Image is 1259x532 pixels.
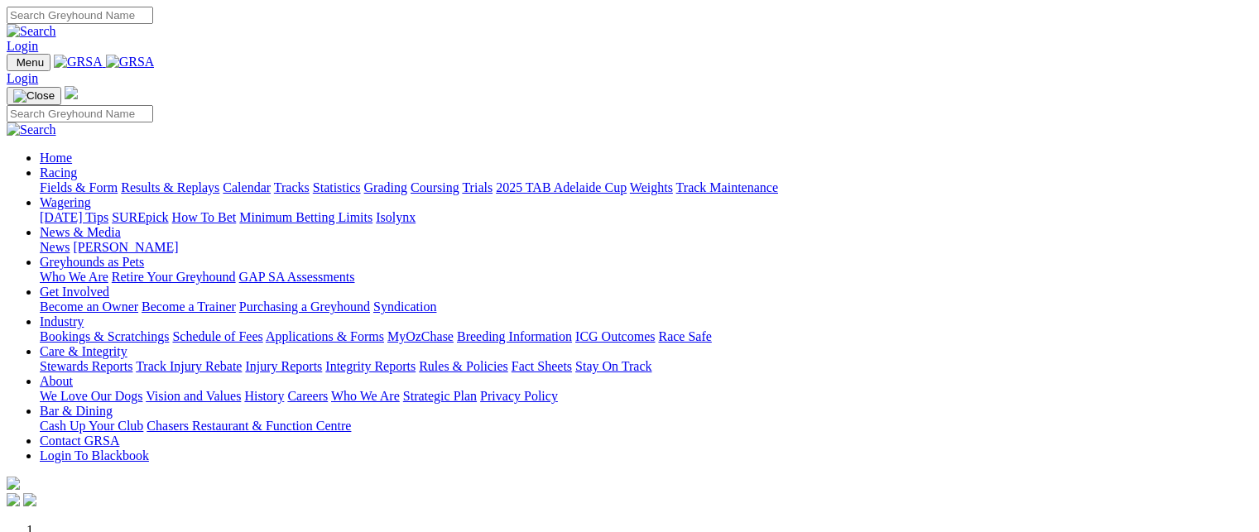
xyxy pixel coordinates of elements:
[457,329,572,343] a: Breeding Information
[630,180,673,194] a: Weights
[496,180,627,194] a: 2025 TAB Adelaide Cup
[373,300,436,314] a: Syndication
[65,86,78,99] img: logo-grsa-white.png
[266,329,384,343] a: Applications & Forms
[40,210,108,224] a: [DATE] Tips
[40,165,77,180] a: Racing
[676,180,778,194] a: Track Maintenance
[7,477,20,490] img: logo-grsa-white.png
[7,105,153,122] input: Search
[106,55,155,69] img: GRSA
[40,151,72,165] a: Home
[274,180,310,194] a: Tracks
[575,329,655,343] a: ICG Outcomes
[376,210,416,224] a: Isolynx
[112,270,236,284] a: Retire Your Greyhound
[40,359,132,373] a: Stewards Reports
[40,419,1252,434] div: Bar & Dining
[136,359,242,373] a: Track Injury Rebate
[17,56,44,69] span: Menu
[411,180,459,194] a: Coursing
[480,389,558,403] a: Privacy Policy
[40,329,1252,344] div: Industry
[512,359,572,373] a: Fact Sheets
[245,359,322,373] a: Injury Reports
[40,210,1252,225] div: Wagering
[40,419,143,433] a: Cash Up Your Club
[462,180,493,194] a: Trials
[40,225,121,239] a: News & Media
[40,300,138,314] a: Become an Owner
[40,195,91,209] a: Wagering
[40,344,127,358] a: Care & Integrity
[223,180,271,194] a: Calendar
[40,285,109,299] a: Get Involved
[40,404,113,418] a: Bar & Dining
[387,329,454,343] a: MyOzChase
[40,314,84,328] a: Industry
[313,180,361,194] a: Statistics
[7,24,56,39] img: Search
[7,87,61,105] button: Toggle navigation
[40,389,142,403] a: We Love Our Dogs
[40,270,108,284] a: Who We Are
[7,54,50,71] button: Toggle navigation
[40,240,70,254] a: News
[40,240,1252,255] div: News & Media
[172,210,237,224] a: How To Bet
[364,180,407,194] a: Grading
[13,89,55,103] img: Close
[403,389,477,403] a: Strategic Plan
[239,300,370,314] a: Purchasing a Greyhound
[40,180,118,194] a: Fields & Form
[112,210,168,224] a: SUREpick
[331,389,400,403] a: Who We Are
[40,434,119,448] a: Contact GRSA
[40,448,149,463] a: Login To Blackbook
[23,493,36,506] img: twitter.svg
[146,389,241,403] a: Vision and Values
[172,329,262,343] a: Schedule of Fees
[40,180,1252,195] div: Racing
[419,359,508,373] a: Rules & Policies
[658,329,711,343] a: Race Safe
[325,359,416,373] a: Integrity Reports
[121,180,219,194] a: Results & Replays
[73,240,178,254] a: [PERSON_NAME]
[7,493,20,506] img: facebook.svg
[40,374,73,388] a: About
[147,419,351,433] a: Chasers Restaurant & Function Centre
[239,270,355,284] a: GAP SA Assessments
[40,389,1252,404] div: About
[7,71,38,85] a: Login
[7,39,38,53] a: Login
[287,389,328,403] a: Careers
[40,329,169,343] a: Bookings & Scratchings
[54,55,103,69] img: GRSA
[239,210,372,224] a: Minimum Betting Limits
[40,300,1252,314] div: Get Involved
[7,7,153,24] input: Search
[40,270,1252,285] div: Greyhounds as Pets
[142,300,236,314] a: Become a Trainer
[7,122,56,137] img: Search
[575,359,651,373] a: Stay On Track
[40,359,1252,374] div: Care & Integrity
[244,389,284,403] a: History
[40,255,144,269] a: Greyhounds as Pets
